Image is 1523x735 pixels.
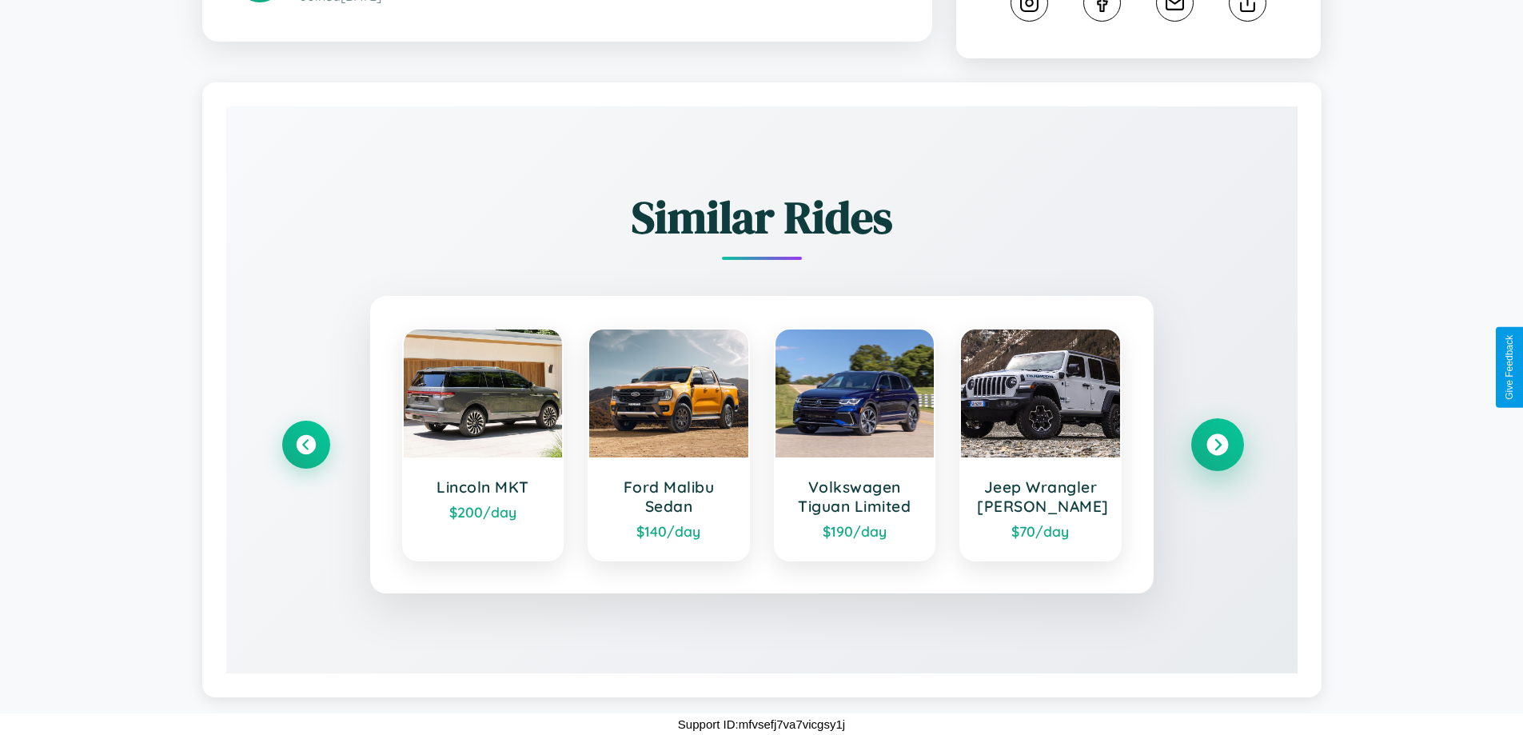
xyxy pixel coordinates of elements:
div: $ 140 /day [605,522,732,540]
div: $ 200 /day [420,503,547,521]
h3: Jeep Wrangler [PERSON_NAME] [977,477,1104,516]
a: Lincoln MKT$200/day [402,328,564,561]
a: Jeep Wrangler [PERSON_NAME]$70/day [959,328,1122,561]
a: Volkswagen Tiguan Limited$190/day [774,328,936,561]
div: Give Feedback [1504,335,1515,400]
h3: Ford Malibu Sedan [605,477,732,516]
h3: Volkswagen Tiguan Limited [791,477,919,516]
h2: Similar Rides [282,186,1242,248]
a: Ford Malibu Sedan$140/day [588,328,750,561]
h3: Lincoln MKT [420,477,547,497]
div: $ 70 /day [977,522,1104,540]
div: $ 190 /day [791,522,919,540]
p: Support ID: mfvsefj7va7vicgsy1j [678,713,845,735]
